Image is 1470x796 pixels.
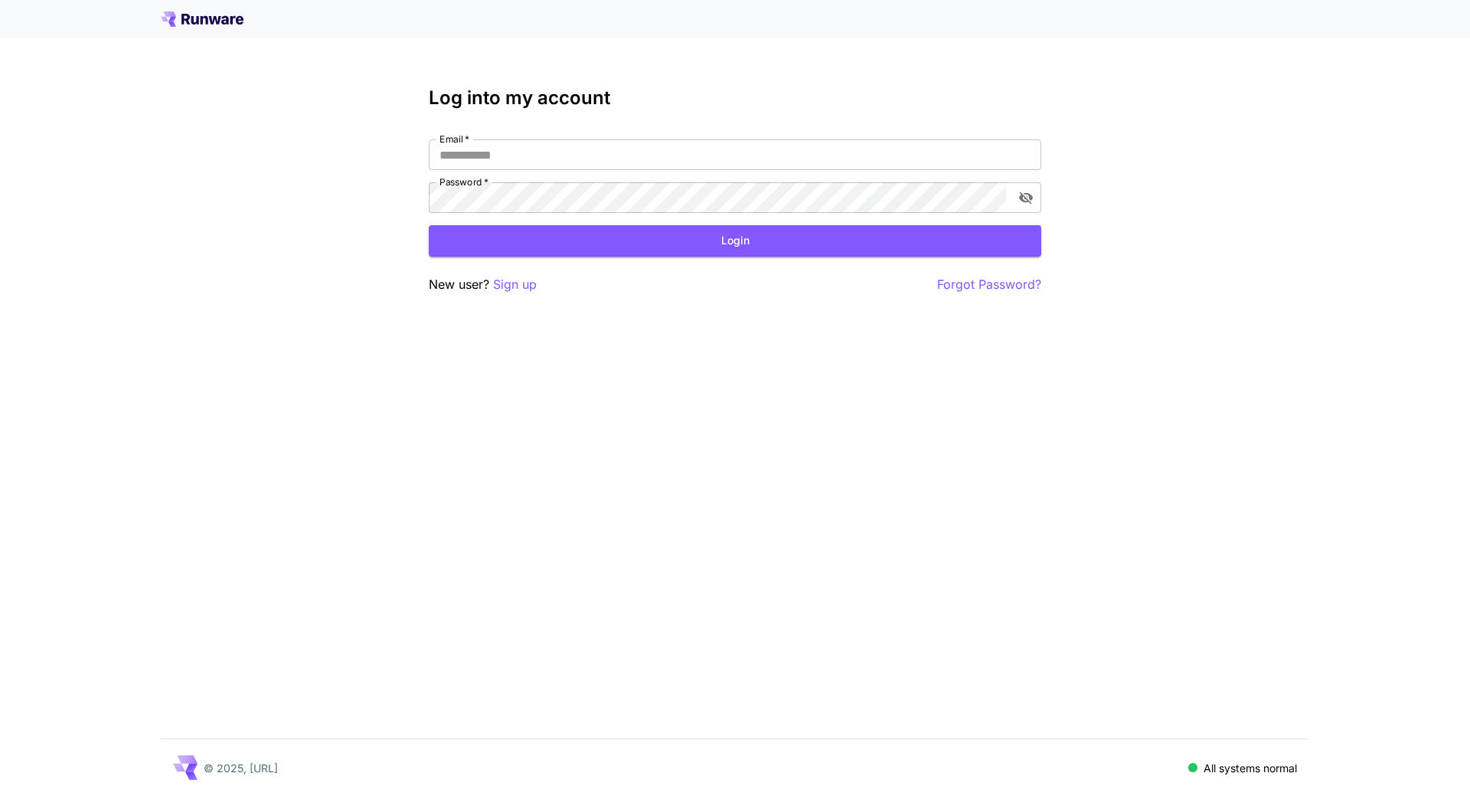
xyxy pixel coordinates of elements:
button: Login [429,225,1041,257]
p: All systems normal [1204,760,1297,776]
p: New user? [429,275,537,294]
button: toggle password visibility [1012,184,1040,211]
button: Sign up [493,275,537,294]
h3: Log into my account [429,87,1041,109]
label: Password [439,175,488,188]
label: Email [439,133,469,146]
p: © 2025, [URL] [204,760,278,776]
button: Forgot Password? [937,275,1041,294]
